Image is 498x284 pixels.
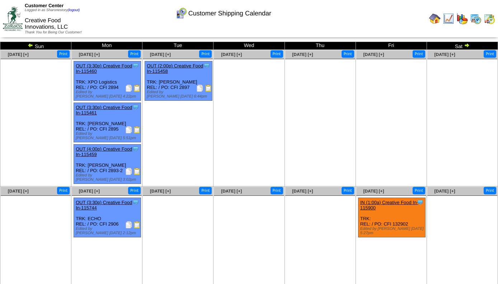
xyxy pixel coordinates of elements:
img: arrowright.gif [464,42,470,48]
a: OUT (4:00p) Creative Food In-115459 [76,146,132,157]
td: Mon [71,42,142,50]
img: Bill of Lading [133,168,141,175]
td: Thu [285,42,356,50]
img: Packing Slip [125,85,132,92]
td: Tue [142,42,213,50]
a: [DATE] [+] [221,52,242,57]
img: Tooltip [132,62,139,69]
button: Print [128,187,141,194]
a: (logout) [68,8,80,12]
div: Edited by [PERSON_NAME] [DATE] 5:27pm [360,227,425,235]
button: Print [484,50,496,58]
td: Sat [427,42,498,50]
button: Print [57,187,70,194]
a: [DATE] [+] [434,189,455,194]
a: [DATE] [+] [292,52,313,57]
button: Print [57,50,70,58]
div: Edited by [PERSON_NAME] [DATE] 5:51pm [76,132,141,140]
span: Thank You for Being Our Customer! [25,30,82,34]
button: Print [413,187,425,194]
a: [DATE] [+] [150,189,171,194]
div: Edited by [PERSON_NAME] [DATE] 3:02pm [76,173,141,182]
img: Tooltip [203,62,210,69]
span: Logged in as Sharonestory [25,8,80,12]
a: [DATE] [+] [363,52,384,57]
a: [DATE] [+] [363,189,384,194]
img: ZoRoCo_Logo(Green%26Foil)%20jpg.webp [3,6,23,30]
img: Tooltip [417,199,424,206]
a: OUT (3:30p) Creative Food In-115460 [76,63,132,74]
img: Packing Slip [125,221,132,228]
img: calendarinout.gif [484,13,495,24]
img: calendarcustomer.gif [175,8,187,19]
img: Bill of Lading [133,85,141,92]
a: [DATE] [+] [8,52,29,57]
button: Print [413,50,425,58]
div: Edited by [PERSON_NAME] [DATE] 4:22pm [76,90,141,99]
div: TRK: REL: / PO: CFI 132902 [358,198,425,237]
button: Print [342,187,354,194]
button: Print [199,187,212,194]
td: Sun [0,42,71,50]
a: [DATE] [+] [79,52,100,57]
img: line_graph.gif [443,13,454,24]
img: Bill of Lading [205,85,212,92]
img: Tooltip [132,199,139,206]
img: home.gif [429,13,441,24]
a: [DATE] [+] [79,189,100,194]
img: calendarprod.gif [470,13,481,24]
img: Tooltip [132,145,139,152]
span: Customer Center [25,3,64,8]
a: OUT (3:30p) Creative Food In-115461 [76,105,132,115]
button: Print [342,50,354,58]
div: TRK: [PERSON_NAME] REL: / PO: CFI 2895 [74,103,141,142]
td: Fri [356,42,427,50]
button: Print [271,50,283,58]
img: arrowleft.gif [28,42,33,48]
img: graph.gif [456,13,468,24]
a: IN (1:00a) Creative Food In-115900 [360,200,418,210]
a: OUT (3:30p) Creative Food In-115744 [76,200,132,210]
img: Tooltip [132,104,139,111]
img: Bill of Lading [133,126,141,133]
a: [DATE] [+] [434,52,455,57]
button: Print [271,187,283,194]
button: Print [484,187,496,194]
div: TRK: ECHO REL: / PO: CFI 2906 [74,198,141,237]
a: [DATE] [+] [8,189,29,194]
img: Packing Slip [125,126,132,133]
span: Customer Shipping Calendar [188,10,271,17]
div: TRK: XPO Logistics REL: / PO: CFI 2894 [74,61,141,101]
div: Edited by [PERSON_NAME] [DATE] 6:44pm [147,90,212,99]
img: Packing Slip [125,168,132,175]
div: Edited by [PERSON_NAME] [DATE] 2:12pm [76,227,141,235]
span: Creative Food Innovations, LLC [25,18,68,30]
button: Print [128,50,141,58]
td: Wed [213,42,285,50]
a: OUT (2:00p) Creative Food In-115458 [147,63,203,74]
button: Print [199,50,212,58]
img: Bill of Lading [133,221,141,228]
div: TRK: [PERSON_NAME] REL: / PO: CFI 2897 [145,61,212,101]
a: [DATE] [+] [292,189,313,194]
a: [DATE] [+] [150,52,171,57]
div: TRK: [PERSON_NAME] REL: / PO: CFI 2893-2 [74,145,141,184]
a: [DATE] [+] [221,189,242,194]
img: Packing Slip [196,85,203,92]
